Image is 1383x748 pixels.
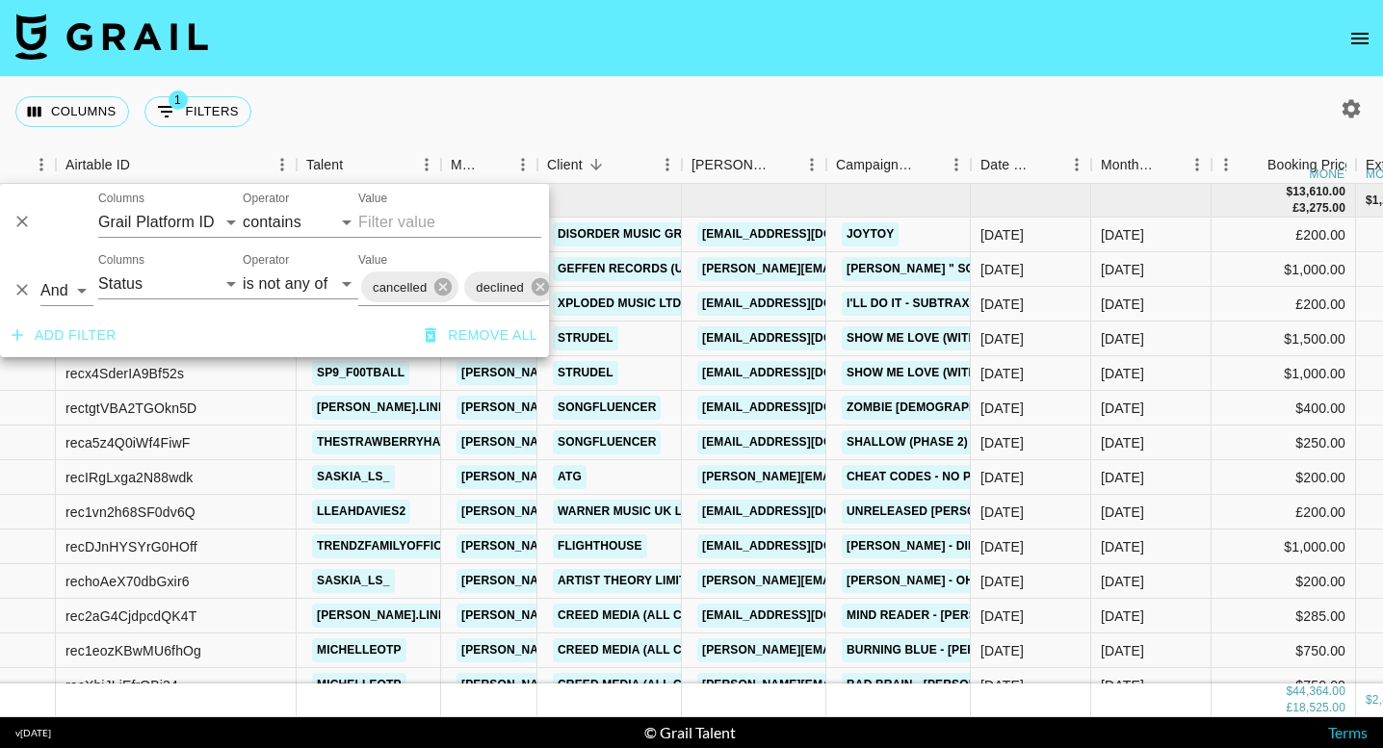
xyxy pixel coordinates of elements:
[1156,151,1183,178] button: Sort
[553,569,707,593] a: Artist Theory Limited
[1292,184,1345,200] div: 13,610.00
[770,151,797,178] button: Sort
[697,257,1110,281] a: [PERSON_NAME][EMAIL_ADDRESS][PERSON_NAME][DOMAIN_NAME]
[697,638,1011,662] a: [PERSON_NAME][EMAIL_ADDRESS][DOMAIN_NAME]
[1101,295,1144,314] div: May '25
[553,222,713,246] a: Disorder Music Group
[980,606,1024,626] div: 25/04/2025
[1292,200,1299,217] div: £
[583,151,610,178] button: Sort
[1212,391,1356,426] div: $400.00
[980,468,1024,487] div: 17/05/2025
[1286,684,1292,700] div: $
[8,207,37,236] button: Delete
[412,150,441,179] button: Menu
[980,329,1024,348] div: 22/05/2025
[697,534,913,558] a: [EMAIL_ADDRESS][DOMAIN_NAME]
[1212,495,1356,529] div: £200.00
[464,276,535,298] span: declined
[56,146,297,184] div: Airtable ID
[980,676,1024,695] div: 19/05/2025
[451,146,482,184] div: Manager
[312,569,395,593] a: saskia_ls_
[553,430,661,454] a: Songfluencer
[1101,641,1144,660] div: May '25
[980,433,1024,452] div: 30/05/2025
[553,534,647,558] a: Flighthouse
[826,146,971,184] div: Campaign (Type)
[553,673,753,697] a: Creed Media (All Campaigns)
[312,673,406,697] a: michelleotp
[1366,193,1372,209] div: $
[697,500,913,524] a: [EMAIL_ADDRESS][DOMAIN_NAME]
[457,638,770,662] a: [PERSON_NAME][EMAIL_ADDRESS][DOMAIN_NAME]
[697,604,913,628] a: [EMAIL_ADDRESS][DOMAIN_NAME]
[1328,723,1368,741] a: Terms
[457,500,770,524] a: [PERSON_NAME][EMAIL_ADDRESS][DOMAIN_NAME]
[482,151,509,178] button: Sort
[697,326,913,350] a: [EMAIL_ADDRESS][DOMAIN_NAME]
[312,430,468,454] a: thestrawberryhayes
[65,537,197,556] div: recDJnHYSYrG0HOff
[1212,150,1240,179] button: Menu
[553,257,793,281] a: Geffen Records (Universal Music)
[980,572,1024,591] div: 03/05/2025
[980,364,1024,383] div: 27/05/2025
[358,191,387,207] label: Value
[1286,700,1292,716] div: £
[553,638,753,662] a: Creed Media (All Campaigns)
[1101,399,1144,418] div: May '25
[4,318,124,353] button: Add filter
[842,292,975,316] a: I'll Do It - SUBTRAX
[1212,218,1356,252] div: £200.00
[306,146,343,184] div: Talent
[842,604,1044,628] a: Mind Reader - [PERSON_NAME]
[1101,503,1144,522] div: May '25
[553,465,587,489] a: ATG
[1286,184,1292,200] div: $
[312,604,484,628] a: [PERSON_NAME].lindstrm
[980,295,1024,314] div: 15/05/2025
[915,151,942,178] button: Sort
[1212,426,1356,460] div: $250.00
[1240,151,1267,178] button: Sort
[65,641,201,660] div: rec1eozKBwMU6fhOg
[842,673,1027,697] a: Bad Brain - [PERSON_NAME]
[553,292,686,316] a: Xploded Music Ltd
[130,151,157,178] button: Sort
[980,537,1024,556] div: 07/05/2025
[537,146,682,184] div: Client
[653,150,682,179] button: Menu
[1292,684,1345,700] div: 44,364.00
[1212,356,1356,391] div: $1,000.00
[1212,564,1356,599] div: $200.00
[1062,150,1091,179] button: Menu
[842,569,1000,593] a: [PERSON_NAME] - OH OK
[1101,225,1144,245] div: May '25
[644,723,736,742] div: © Grail Talent
[697,361,913,385] a: [EMAIL_ADDRESS][DOMAIN_NAME]
[312,500,410,524] a: lleahdavies2
[1101,676,1144,695] div: May '25
[457,361,770,385] a: [PERSON_NAME][EMAIL_ADDRESS][DOMAIN_NAME]
[312,534,466,558] a: trendzfamilyofficial
[1101,468,1144,487] div: May '25
[65,146,130,184] div: Airtable ID
[842,500,1136,524] a: Unreleased [PERSON_NAME] [PERSON_NAME]
[1101,433,1144,452] div: May '25
[1366,692,1372,709] div: $
[243,252,289,269] label: Operator
[842,222,899,246] a: JOYTOY
[553,361,618,385] a: Strudel
[98,191,144,207] label: Columns
[697,569,1011,593] a: [PERSON_NAME][EMAIL_ADDRESS][DOMAIN_NAME]
[1212,460,1356,495] div: $200.00
[65,503,196,522] div: rec1vn2h68SF0dv6Q
[797,150,826,179] button: Menu
[697,222,913,246] a: [EMAIL_ADDRESS][DOMAIN_NAME]
[8,275,37,304] button: Delete
[144,96,251,127] button: Show filters
[1101,260,1144,279] div: May '25
[15,96,129,127] button: Select columns
[1091,146,1212,184] div: Month Due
